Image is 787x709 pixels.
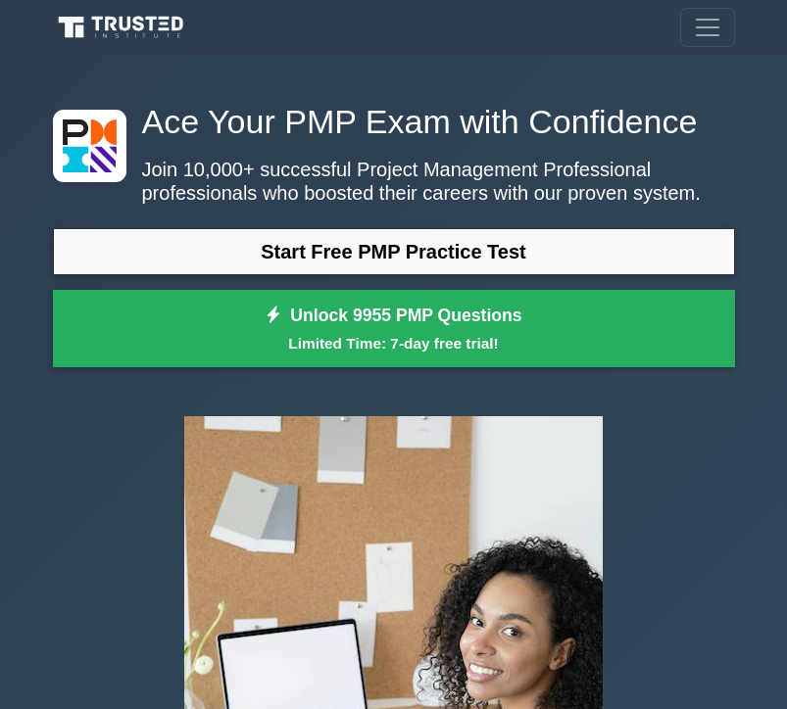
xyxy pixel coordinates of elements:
a: Unlock 9955 PMP QuestionsLimited Time: 7-day free trial! [53,290,735,368]
small: Limited Time: 7-day free trial! [77,332,711,354]
a: Start Free PMP Practice Test [53,228,735,275]
p: Join 10,000+ successful Project Management Professional professionals who boosted their careers w... [53,158,735,205]
h1: Ace Your PMP Exam with Confidence [53,102,735,142]
button: Toggle navigation [680,8,735,47]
